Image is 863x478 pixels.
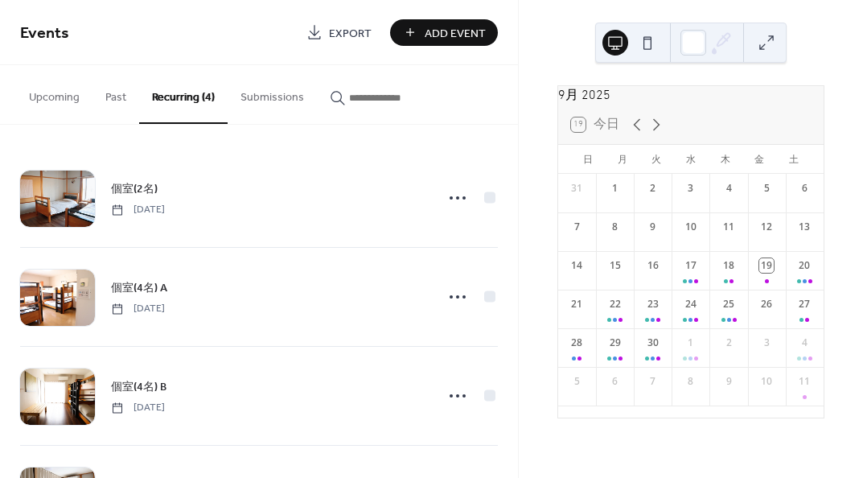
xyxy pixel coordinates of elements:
[684,220,698,234] div: 10
[721,336,736,350] div: 2
[797,181,812,196] div: 6
[684,336,698,350] div: 1
[608,374,623,389] div: 6
[646,374,660,389] div: 7
[797,297,812,311] div: 27
[329,25,372,42] span: Export
[797,220,812,234] div: 13
[111,278,167,297] a: 個室(4名) A
[684,297,698,311] div: 24
[684,374,698,389] div: 8
[759,374,774,389] div: 10
[759,336,774,350] div: 3
[646,336,660,350] div: 30
[684,258,698,273] div: 17
[139,65,228,124] button: Recurring (4)
[605,145,639,174] div: 月
[569,374,584,389] div: 5
[646,258,660,273] div: 16
[569,220,584,234] div: 7
[759,297,774,311] div: 26
[111,203,165,217] span: [DATE]
[569,336,584,350] div: 28
[111,179,158,198] a: 個室(2名)
[571,145,606,174] div: 日
[111,401,165,415] span: [DATE]
[20,18,69,49] span: Events
[608,336,623,350] div: 29
[111,181,158,198] span: 個室(2名)
[646,220,660,234] div: 9
[608,181,623,196] div: 1
[569,181,584,196] div: 31
[684,181,698,196] div: 3
[721,220,736,234] div: 11
[608,220,623,234] div: 8
[674,145,709,174] div: 水
[294,19,384,46] a: Export
[111,280,167,297] span: 個室(4名) A
[646,297,660,311] div: 23
[390,19,498,46] button: Add Event
[569,258,584,273] div: 14
[759,258,774,273] div: 19
[797,258,812,273] div: 20
[759,181,774,196] div: 5
[776,145,811,174] div: 土
[646,181,660,196] div: 2
[16,65,92,122] button: Upcoming
[721,297,736,311] div: 25
[721,181,736,196] div: 4
[721,374,736,389] div: 9
[92,65,139,122] button: Past
[228,65,317,122] button: Submissions
[721,258,736,273] div: 18
[558,86,824,105] div: 9月 2025
[111,377,166,396] a: 個室(4名) B
[111,379,166,396] span: 個室(4名) B
[742,145,777,174] div: 金
[639,145,674,174] div: 火
[708,145,742,174] div: 木
[425,25,486,42] span: Add Event
[111,302,165,316] span: [DATE]
[797,336,812,350] div: 4
[797,374,812,389] div: 11
[608,258,623,273] div: 15
[569,297,584,311] div: 21
[608,297,623,311] div: 22
[759,220,774,234] div: 12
